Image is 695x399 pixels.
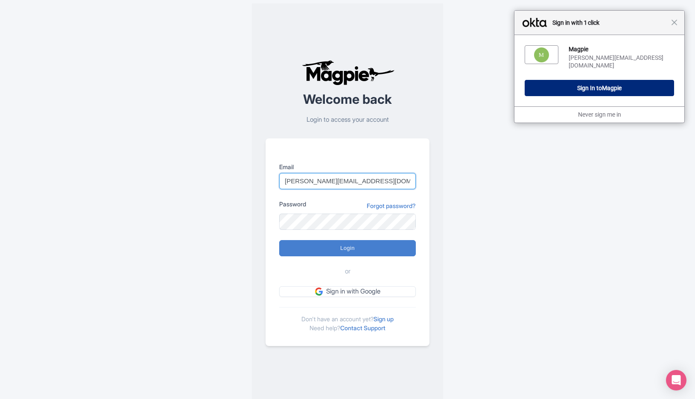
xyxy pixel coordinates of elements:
img: google.svg [315,288,323,295]
a: Never sign me in [578,111,621,118]
a: Contact Support [340,324,385,332]
a: Forgot password? [367,201,416,210]
div: Open Intercom Messenger [666,370,686,390]
p: Login to access your account [266,115,429,125]
input: you@example.com [279,173,416,189]
span: Sign in with 1 click [548,18,671,28]
label: Email [279,162,416,171]
a: Sign up [374,315,394,323]
input: Login [279,240,416,256]
img: logo-ab69f6fb50320c5b225c76a69d11143b.png [300,60,396,85]
span: or [345,267,350,276]
div: Magpie [569,45,674,53]
h2: Welcome back [266,92,429,106]
a: Sign in with Google [279,286,416,297]
span: Close [671,19,677,26]
button: Sign In toMagpie [525,80,674,96]
div: [PERSON_NAME][EMAIL_ADDRESS][DOMAIN_NAME] [569,54,674,69]
div: Don't have an account yet? Need help? [279,307,416,332]
span: Magpie [602,85,622,91]
label: Password [279,199,306,208]
img: fs0p0l10ce8En5RB30x7 [534,47,549,62]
